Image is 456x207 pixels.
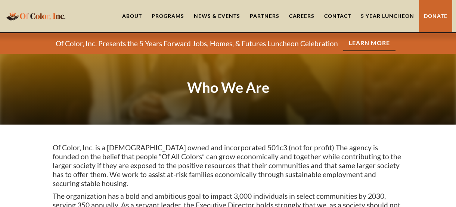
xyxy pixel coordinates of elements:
[4,7,68,25] a: home
[56,39,338,48] p: Of Color, Inc. Presents the 5 Years Forward Jobs, Homes, & Futures Luncheon Celebration
[343,36,395,51] a: Learn More
[53,143,404,188] p: Of Color, Inc. is a [DEMOGRAPHIC_DATA] owned and incorporated 501c3 (not for profit) The agency i...
[187,79,269,96] strong: Who We Are
[152,12,184,20] div: Programs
